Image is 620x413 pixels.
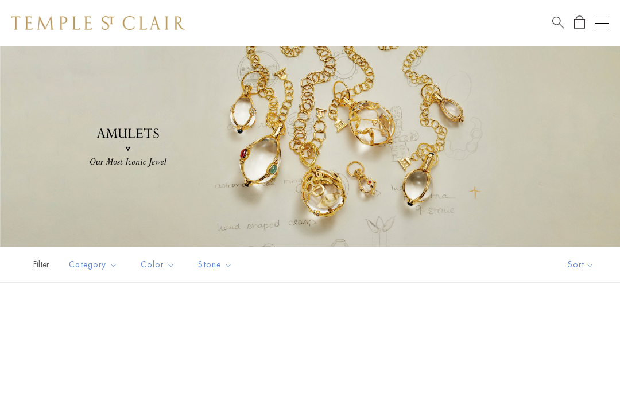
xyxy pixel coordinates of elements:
[189,252,241,278] button: Stone
[595,16,609,30] button: Open navigation
[11,16,185,30] img: Temple St. Clair
[563,359,609,402] iframe: Gorgias live chat messenger
[552,15,564,30] a: Search
[192,258,241,272] span: Stone
[135,258,184,272] span: Color
[542,247,620,282] button: Show sort by
[574,15,585,30] a: Open Shopping Bag
[63,258,126,272] span: Category
[132,252,184,278] button: Color
[60,252,126,278] button: Category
